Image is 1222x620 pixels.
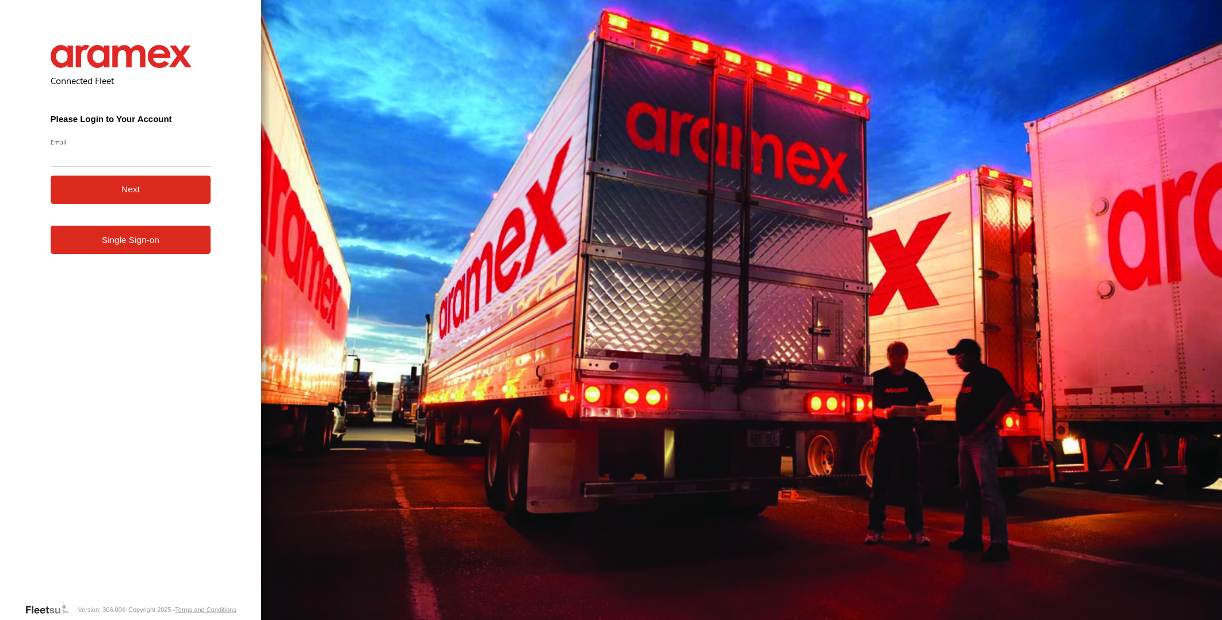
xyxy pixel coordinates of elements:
[122,606,236,613] div: © Copyright 2025 -
[51,138,211,146] label: Email
[51,45,192,68] img: Aramex
[78,606,121,613] div: Version: 306.00
[51,75,211,86] h2: Connected Fleet
[25,604,78,615] a: Visit our Website
[51,176,211,204] button: Next
[51,226,211,254] a: Single Sign-on
[51,114,211,124] h3: Please Login to Your Account
[175,606,236,613] a: Terms and Conditions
